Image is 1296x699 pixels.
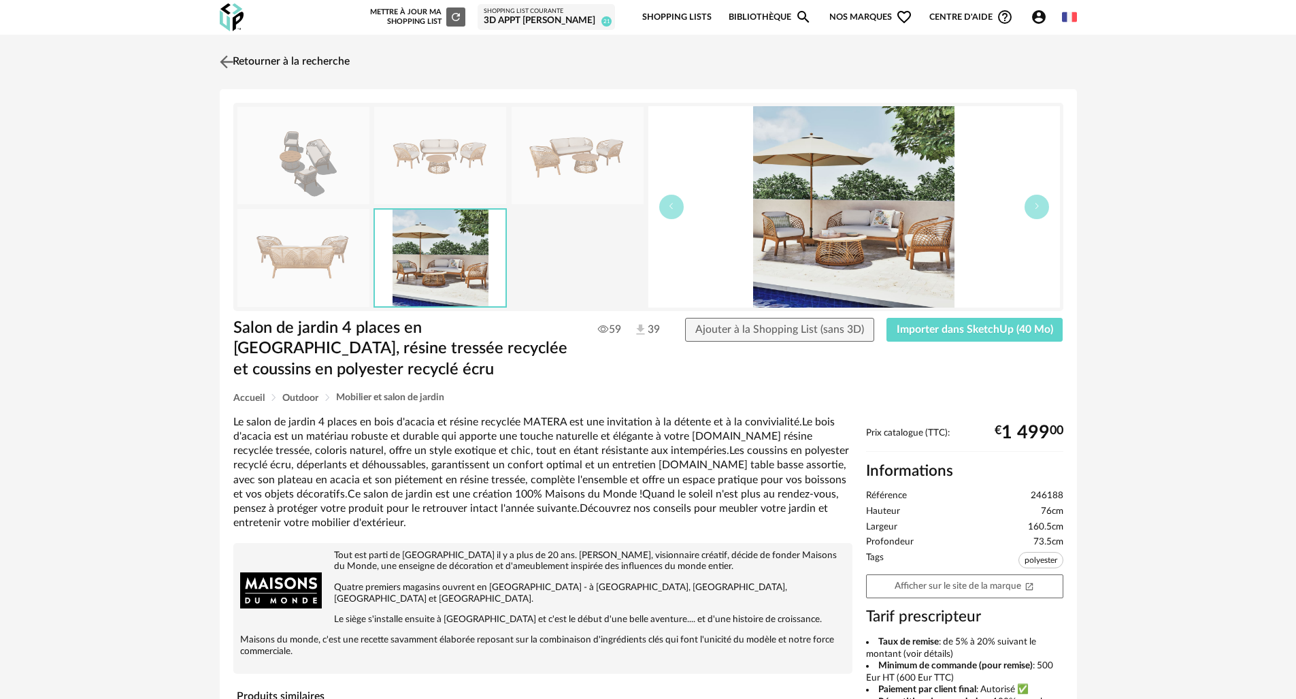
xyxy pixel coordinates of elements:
a: Shopping Lists [642,1,712,33]
img: salon-de-jardin-4-places-en-bois-d-acacia-resine-tressee-recyclee-et-coussins-en-polyester-recycl... [237,209,369,306]
span: 73.5cm [1033,536,1063,549]
img: OXP [220,3,244,31]
span: 246188 [1031,490,1063,502]
img: salon-de-jardin-4-places-en-bois-d-acacia-resine-tressee-recyclee-et-coussins-en-polyester-recycl... [375,210,505,306]
span: Hauteur [866,506,900,518]
p: Quatre premiers magasins ouvrent en [GEOGRAPHIC_DATA] - à [GEOGRAPHIC_DATA], [GEOGRAPHIC_DATA], [... [240,582,846,605]
span: Account Circle icon [1031,9,1053,25]
img: salon-de-jardin-4-places-en-bois-d-acacia-resine-tressee-recyclee-et-coussins-en-polyester-recycl... [512,107,644,204]
span: 21 [601,16,612,27]
a: Shopping List courante 3D APPT [PERSON_NAME] 21 [484,7,609,27]
li: : Autorisé ✅ [866,684,1063,696]
h3: Tarif prescripteur [866,607,1063,627]
span: Help Circle Outline icon [997,9,1013,25]
img: svg+xml;base64,PHN2ZyB3aWR0aD0iMjQiIGhlaWdodD0iMjQiIHZpZXdCb3g9IjAgMCAyNCAyNCIgZmlsbD0ibm9uZSIgeG... [216,52,236,71]
span: 160.5cm [1028,521,1063,534]
span: Profondeur [866,536,914,549]
div: € 00 [995,427,1063,438]
h2: Informations [866,461,1063,481]
span: Nos marques [829,1,912,33]
div: Breadcrumb [233,393,1063,403]
span: Centre d'aideHelp Circle Outline icon [929,9,1013,25]
button: Ajouter à la Shopping List (sans 3D) [685,318,874,342]
img: Téléchargements [633,323,648,337]
span: 1 499 [1001,427,1050,438]
span: Account Circle icon [1031,9,1047,25]
div: Shopping List courante [484,7,609,16]
p: Maisons du monde, c'est une recette savamment élaborée reposant sur la combinaison d'ingrédients ... [240,634,846,657]
span: Heart Outline icon [896,9,912,25]
a: Retourner à la recherche [216,47,350,77]
span: Refresh icon [450,13,462,20]
p: Le siège s'installe ensuite à [GEOGRAPHIC_DATA] et c'est le début d'une belle aventure.... et d'u... [240,614,846,625]
span: Open In New icon [1025,581,1034,590]
h1: Salon de jardin 4 places en [GEOGRAPHIC_DATA], résine tressée recyclée et coussins en polyester r... [233,318,571,380]
span: polyester [1018,552,1063,568]
span: 76cm [1041,506,1063,518]
img: fr [1062,10,1077,25]
img: thumbnail.png [237,107,369,204]
span: Magnify icon [795,9,812,25]
b: Minimum de commande (pour remise) [878,661,1033,670]
a: Afficher sur le site de la marqueOpen In New icon [866,574,1063,598]
div: Le salon de jardin 4 places en bois d'acacia et résine recyclée MATERA est une invitation à la dé... [233,415,852,531]
img: brand logo [240,550,322,632]
span: 59 [598,323,621,336]
span: 39 [633,323,660,338]
b: Taux de remise [878,637,939,647]
div: Mettre à jour ma Shopping List [367,7,465,27]
div: 3D APPT [PERSON_NAME] [484,15,609,27]
div: Prix catalogue (TTC): [866,427,1063,453]
a: BibliothèqueMagnify icon [729,1,812,33]
button: Importer dans SketchUp (40 Mo) [886,318,1063,342]
span: Ajouter à la Shopping List (sans 3D) [695,324,864,335]
p: Tout est parti de [GEOGRAPHIC_DATA] il y a plus de 20 ans. [PERSON_NAME], visionnaire créatif, dé... [240,550,846,573]
img: salon-de-jardin-4-places-en-bois-d-acacia-resine-tressee-recyclee-et-coussins-en-polyester-recycl... [648,106,1060,308]
span: Tags [866,552,884,572]
li: : de 5% à 20% suivant le montant (voir détails) [866,636,1063,660]
img: salon-de-jardin-4-places-en-bois-d-acacia-resine-tressee-recyclee-et-coussins-en-polyester-recycl... [374,107,506,204]
span: Largeur [866,521,897,534]
b: Paiement par client final [878,685,976,694]
span: Accueil [233,393,265,403]
span: Référence [866,490,907,502]
span: Outdoor [282,393,318,403]
span: Importer dans SketchUp (40 Mo) [897,324,1053,335]
li: : 500 Eur HT (600 Eur TTC) [866,660,1063,684]
span: Mobilier et salon de jardin [336,393,444,402]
